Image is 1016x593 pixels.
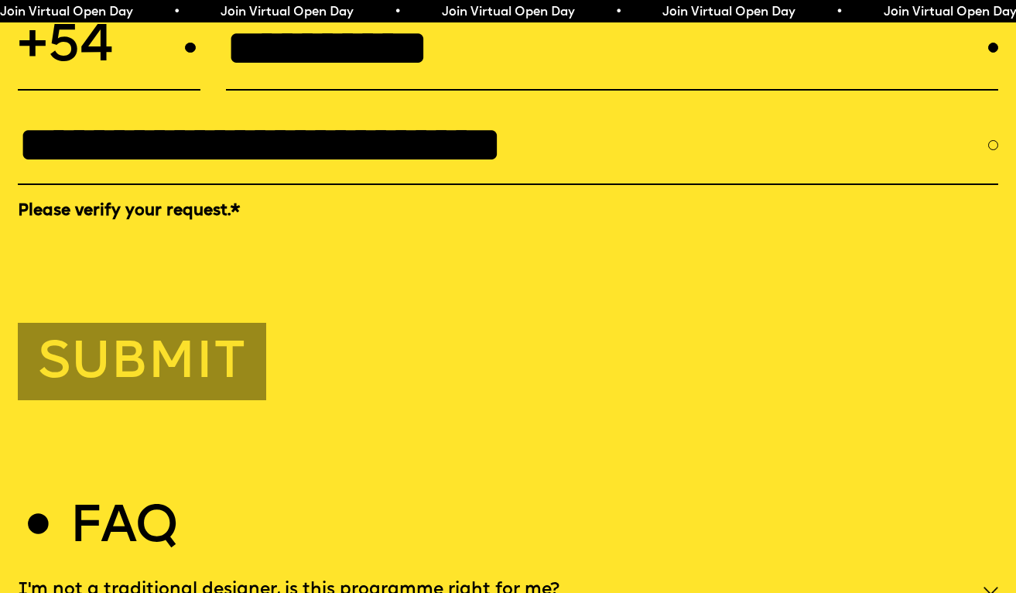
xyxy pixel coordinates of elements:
[18,323,267,400] button: Submit
[70,506,178,551] h2: Faq
[173,6,180,19] span: •
[394,6,401,19] span: •
[18,201,998,223] label: Please verify your request.
[836,6,843,19] span: •
[18,227,253,287] iframe: reCAPTCHA
[615,6,622,19] span: •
